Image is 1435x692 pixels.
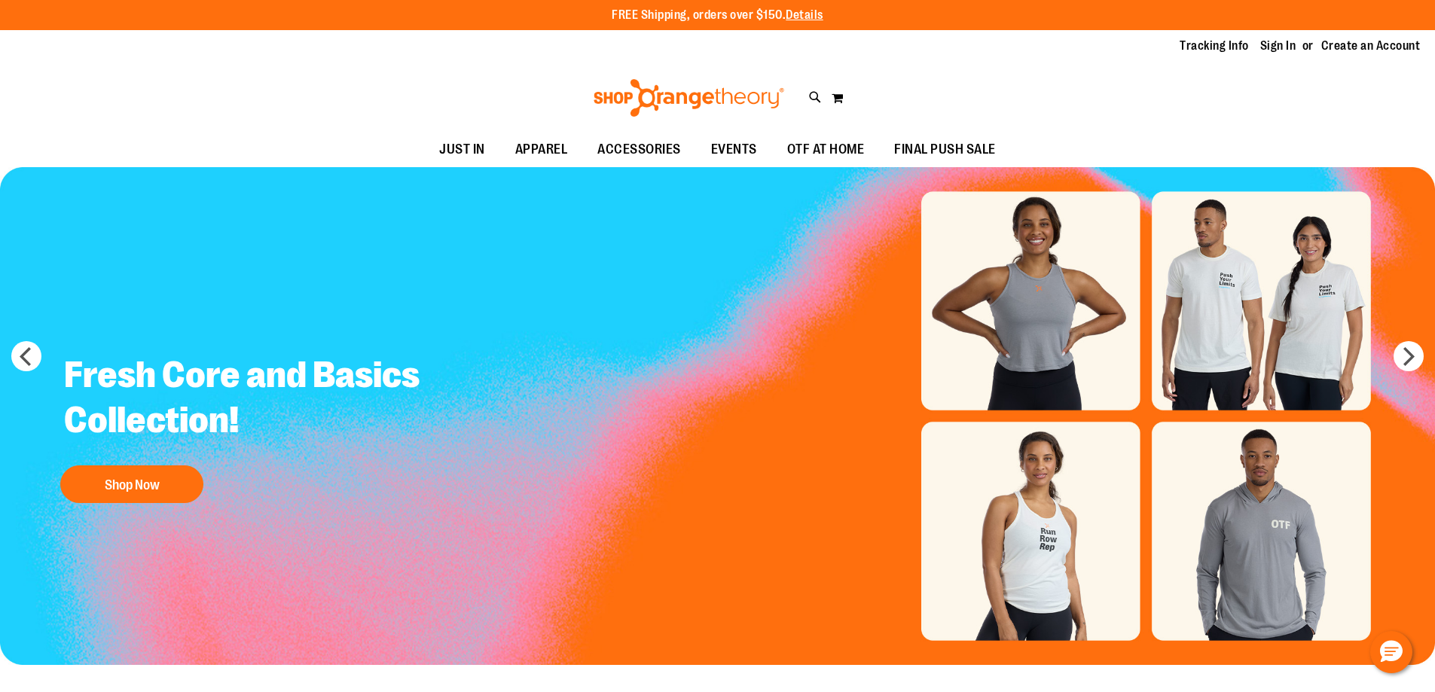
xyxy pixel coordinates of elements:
a: Sign In [1260,38,1296,54]
span: OTF AT HOME [787,133,865,166]
button: prev [11,341,41,371]
span: EVENTS [711,133,757,166]
span: ACCESSORIES [597,133,681,166]
button: Shop Now [60,465,203,503]
a: Details [786,8,823,22]
a: OTF AT HOME [772,133,880,167]
button: next [1394,341,1424,371]
h2: Fresh Core and Basics Collection! [53,341,454,458]
a: FINAL PUSH SALE [879,133,1011,167]
span: JUST IN [439,133,485,166]
p: FREE Shipping, orders over $150. [612,7,823,24]
a: APPAREL [500,133,583,167]
a: Tracking Info [1180,38,1249,54]
a: Fresh Core and Basics Collection! Shop Now [53,341,454,511]
a: ACCESSORIES [582,133,696,167]
a: JUST IN [424,133,500,167]
span: FINAL PUSH SALE [894,133,996,166]
a: EVENTS [696,133,772,167]
img: Shop Orangetheory [591,79,786,117]
a: Create an Account [1321,38,1421,54]
span: APPAREL [515,133,568,166]
button: Hello, have a question? Let’s chat. [1370,631,1412,673]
